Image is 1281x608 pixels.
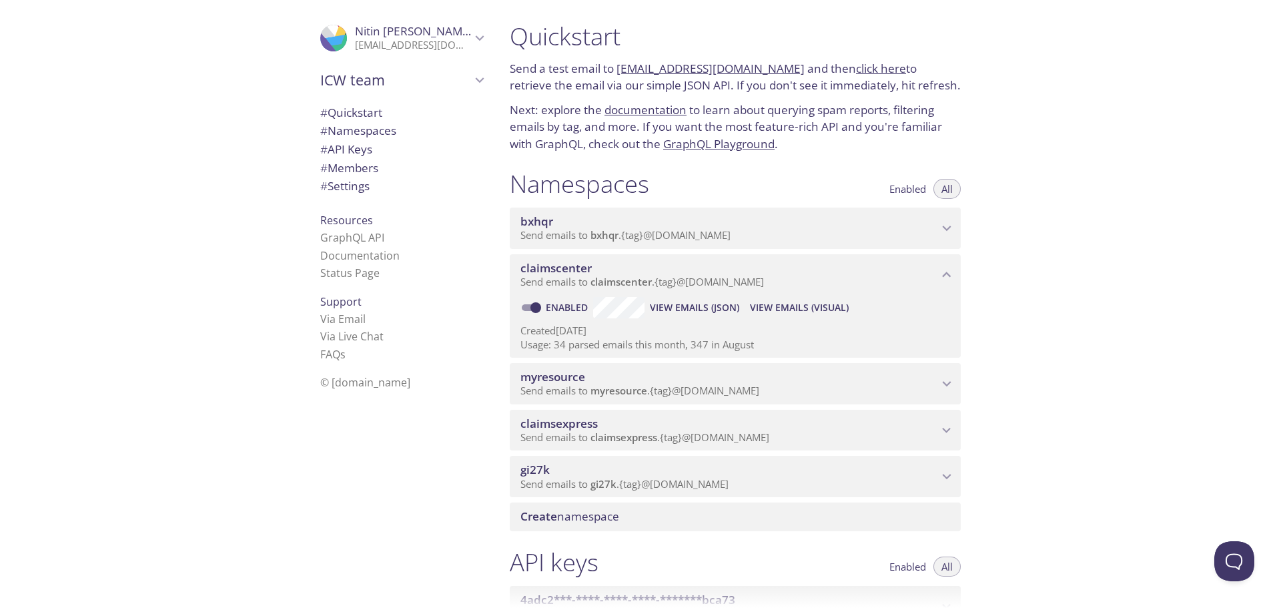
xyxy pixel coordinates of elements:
[510,208,961,249] div: bxhqr namespace
[310,177,494,196] div: Team Settings
[320,71,471,89] span: ICW team
[590,430,657,444] span: claimsexpress
[510,21,961,51] h1: Quickstart
[881,179,934,199] button: Enabled
[520,384,759,397] span: Send emails to . {tag} @[DOMAIN_NAME]
[856,61,906,76] a: click here
[320,141,372,157] span: API Keys
[320,294,362,309] span: Support
[663,136,775,151] a: GraphQL Playground
[510,410,961,451] div: claimsexpress namespace
[650,300,739,316] span: View Emails (JSON)
[510,254,961,296] div: claimscenter namespace
[320,141,328,157] span: #
[604,102,687,117] a: documentation
[310,103,494,122] div: Quickstart
[590,384,647,397] span: myresource
[510,503,961,531] div: Create namespace
[590,275,652,288] span: claimscenter
[520,214,553,229] span: bxhqr
[310,159,494,178] div: Members
[310,16,494,60] div: Nitin Jindal
[320,312,366,326] a: Via Email
[590,477,616,491] span: gi27k
[520,260,592,276] span: claimscenter
[510,363,961,404] div: myresource namespace
[320,105,382,120] span: Quickstart
[320,329,384,344] a: Via Live Chat
[645,297,745,318] button: View Emails (JSON)
[520,275,764,288] span: Send emails to . {tag} @[DOMAIN_NAME]
[520,509,557,524] span: Create
[320,375,410,390] span: © [DOMAIN_NAME]
[320,248,400,263] a: Documentation
[510,101,961,153] p: Next: explore the to learn about querying spam reports, filtering emails by tag, and more. If you...
[590,228,618,242] span: bxhqr
[520,416,598,431] span: claimsexpress
[933,557,961,577] button: All
[510,456,961,497] div: gi27k namespace
[355,23,473,39] span: Nitin [PERSON_NAME]
[320,160,378,176] span: Members
[520,430,769,444] span: Send emails to . {tag} @[DOMAIN_NAME]
[510,547,598,577] h1: API keys
[616,61,805,76] a: [EMAIL_ADDRESS][DOMAIN_NAME]
[320,347,346,362] a: FAQ
[750,300,849,316] span: View Emails (Visual)
[320,123,328,138] span: #
[510,60,961,94] p: Send a test email to and then to retrieve the email via our simple JSON API. If you don't see it ...
[320,123,396,138] span: Namespaces
[310,63,494,97] div: ICW team
[1214,541,1254,581] iframe: Help Scout Beacon - Open
[310,121,494,140] div: Namespaces
[340,347,346,362] span: s
[745,297,854,318] button: View Emails (Visual)
[320,178,328,194] span: #
[520,462,550,477] span: gi27k
[320,213,373,228] span: Resources
[320,178,370,194] span: Settings
[520,228,731,242] span: Send emails to . {tag} @[DOMAIN_NAME]
[520,477,729,491] span: Send emails to . {tag} @[DOMAIN_NAME]
[933,179,961,199] button: All
[320,160,328,176] span: #
[510,169,649,199] h1: Namespaces
[544,301,593,314] a: Enabled
[320,230,384,245] a: GraphQL API
[310,140,494,159] div: API Keys
[520,509,619,524] span: namespace
[320,266,380,280] a: Status Page
[881,557,934,577] button: Enabled
[520,324,950,338] p: Created [DATE]
[320,105,328,120] span: #
[520,369,585,384] span: myresource
[520,338,950,352] p: Usage: 34 parsed emails this month, 347 in August
[355,39,471,52] p: [EMAIL_ADDRESS][DOMAIN_NAME]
